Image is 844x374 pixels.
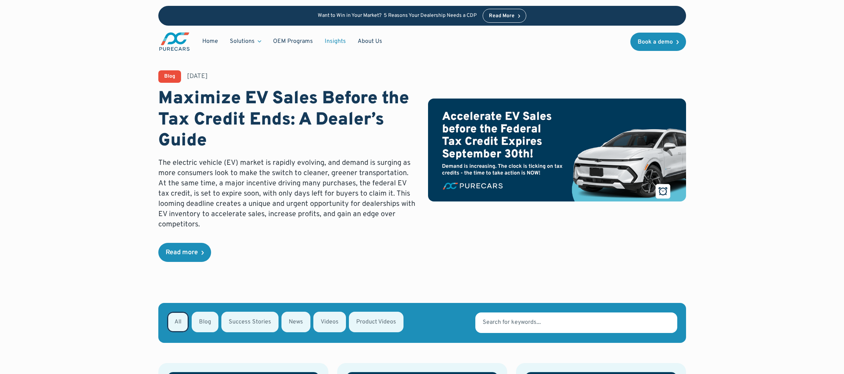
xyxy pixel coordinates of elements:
[483,9,527,23] a: Read More
[158,303,686,343] form: Email Form
[318,13,477,19] p: Want to Win in Your Market? 5 Reasons Your Dealership Needs a CDP
[475,312,677,333] input: Search for keywords...
[196,34,224,48] a: Home
[158,32,191,52] img: purecars logo
[187,72,208,81] div: [DATE]
[224,34,267,48] div: Solutions
[638,39,673,45] div: Book a demo
[230,37,255,45] div: Solutions
[158,89,416,152] h1: Maximize EV Sales Before the Tax Credit Ends: A Dealer’s Guide
[319,34,352,48] a: Insights
[630,33,686,51] a: Book a demo
[158,243,211,262] a: Read more
[489,14,515,19] div: Read More
[166,249,198,256] div: Read more
[164,74,175,79] div: Blog
[352,34,388,48] a: About Us
[267,34,319,48] a: OEM Programs
[158,158,416,230] p: The electric vehicle (EV) market is rapidly evolving, and demand is surging as more consumers loo...
[158,32,191,52] a: main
